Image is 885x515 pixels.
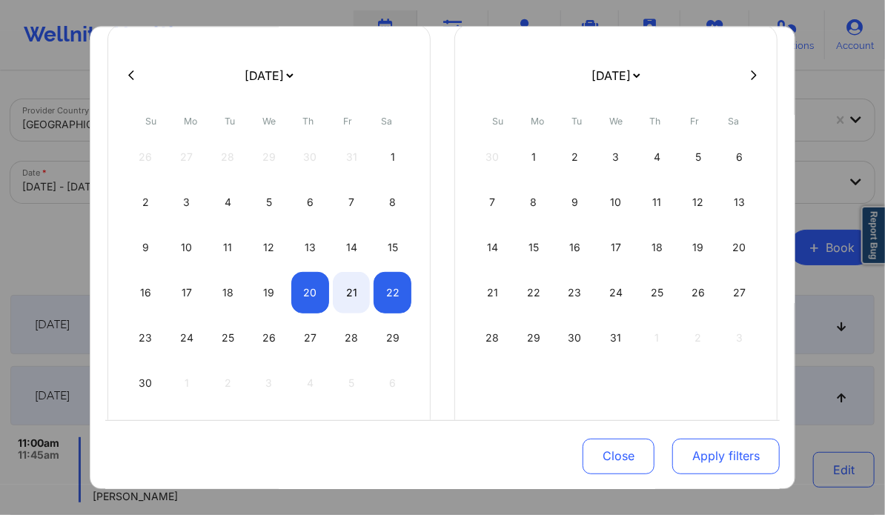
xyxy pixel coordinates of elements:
div: Fri Dec 05 2025 [680,136,717,178]
div: Wed Nov 26 2025 [251,317,288,359]
div: Thu Dec 25 2025 [638,272,676,313]
div: Sat Dec 13 2025 [720,182,758,223]
div: Thu Nov 20 2025 [291,272,329,313]
div: Sun Dec 21 2025 [474,272,511,313]
div: Tue Dec 02 2025 [556,136,594,178]
div: Fri Nov 07 2025 [333,182,371,223]
div: Sun Nov 16 2025 [127,272,165,313]
div: Sun Dec 07 2025 [474,182,511,223]
div: Sun Dec 28 2025 [474,317,511,359]
abbr: Monday [531,116,544,127]
abbr: Saturday [729,116,740,127]
div: Sun Nov 23 2025 [127,317,165,359]
div: Fri Dec 12 2025 [680,182,717,223]
div: Wed Dec 03 2025 [597,136,635,178]
div: Mon Dec 22 2025 [515,272,553,313]
div: Tue Nov 25 2025 [209,317,247,359]
div: Tue Dec 23 2025 [556,272,594,313]
div: Mon Dec 01 2025 [515,136,553,178]
div: Wed Dec 24 2025 [597,272,635,313]
abbr: Wednesday [609,116,623,127]
div: Sat Nov 15 2025 [374,227,411,268]
abbr: Thursday [303,116,314,127]
button: Close [583,438,654,474]
abbr: Tuesday [571,116,582,127]
div: Sat Nov 22 2025 [374,272,411,313]
div: Mon Nov 10 2025 [168,227,206,268]
div: Sun Nov 30 2025 [127,362,165,404]
div: Sat Dec 06 2025 [720,136,758,178]
div: Sat Nov 29 2025 [374,317,411,359]
div: Mon Nov 03 2025 [168,182,206,223]
abbr: Sunday [146,116,157,127]
abbr: Tuesday [225,116,235,127]
div: Wed Nov 05 2025 [251,182,288,223]
div: Mon Nov 24 2025 [168,317,206,359]
div: Fri Dec 19 2025 [680,227,717,268]
div: Fri Dec 26 2025 [680,272,717,313]
abbr: Thursday [650,116,661,127]
div: Thu Dec 04 2025 [638,136,676,178]
div: Wed Nov 19 2025 [251,272,288,313]
div: Tue Nov 18 2025 [209,272,247,313]
abbr: Friday [690,116,699,127]
div: Thu Nov 06 2025 [291,182,329,223]
div: Tue Dec 30 2025 [556,317,594,359]
div: Sat Nov 08 2025 [374,182,411,223]
div: Tue Dec 09 2025 [556,182,594,223]
div: Sat Dec 27 2025 [720,272,758,313]
div: Thu Dec 11 2025 [638,182,676,223]
div: Wed Dec 10 2025 [597,182,635,223]
div: Thu Nov 13 2025 [291,227,329,268]
div: Wed Dec 31 2025 [597,317,635,359]
div: Fri Nov 14 2025 [333,227,371,268]
div: Thu Dec 18 2025 [638,227,676,268]
div: Sun Nov 09 2025 [127,227,165,268]
div: Tue Nov 11 2025 [209,227,247,268]
div: Tue Dec 16 2025 [556,227,594,268]
div: Tue Nov 04 2025 [209,182,247,223]
div: Sat Dec 20 2025 [720,227,758,268]
div: Wed Dec 17 2025 [597,227,635,268]
div: Fri Nov 28 2025 [333,317,371,359]
div: Fri Nov 21 2025 [333,272,371,313]
div: Thu Nov 27 2025 [291,317,329,359]
div: Sun Dec 14 2025 [474,227,511,268]
abbr: Friday [343,116,352,127]
div: Wed Nov 12 2025 [251,227,288,268]
div: Mon Dec 08 2025 [515,182,553,223]
div: Sun Nov 02 2025 [127,182,165,223]
abbr: Monday [184,116,197,127]
div: Mon Nov 17 2025 [168,272,206,313]
abbr: Sunday [493,116,504,127]
div: Sat Nov 01 2025 [374,136,411,178]
abbr: Saturday [382,116,393,127]
div: Mon Dec 15 2025 [515,227,553,268]
div: Mon Dec 29 2025 [515,317,553,359]
button: Apply filters [672,438,780,474]
abbr: Wednesday [262,116,276,127]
